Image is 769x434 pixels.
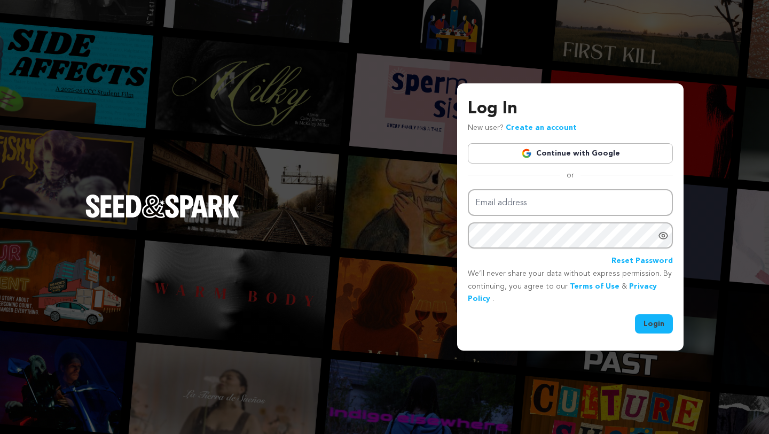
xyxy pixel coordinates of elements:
p: We’ll never share your data without express permission. By continuing, you agree to our & . [468,268,673,306]
p: New user? [468,122,577,135]
a: Create an account [506,124,577,131]
a: Seed&Spark Homepage [85,195,239,239]
img: Seed&Spark Logo [85,195,239,218]
a: Reset Password [611,255,673,268]
a: Terms of Use [570,283,619,290]
a: Continue with Google [468,143,673,164]
img: Google logo [521,148,532,159]
a: Show password as plain text. Warning: this will display your password on the screen. [658,230,669,241]
input: Email address [468,189,673,216]
h3: Log In [468,96,673,122]
button: Login [635,314,673,334]
span: or [560,170,580,181]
